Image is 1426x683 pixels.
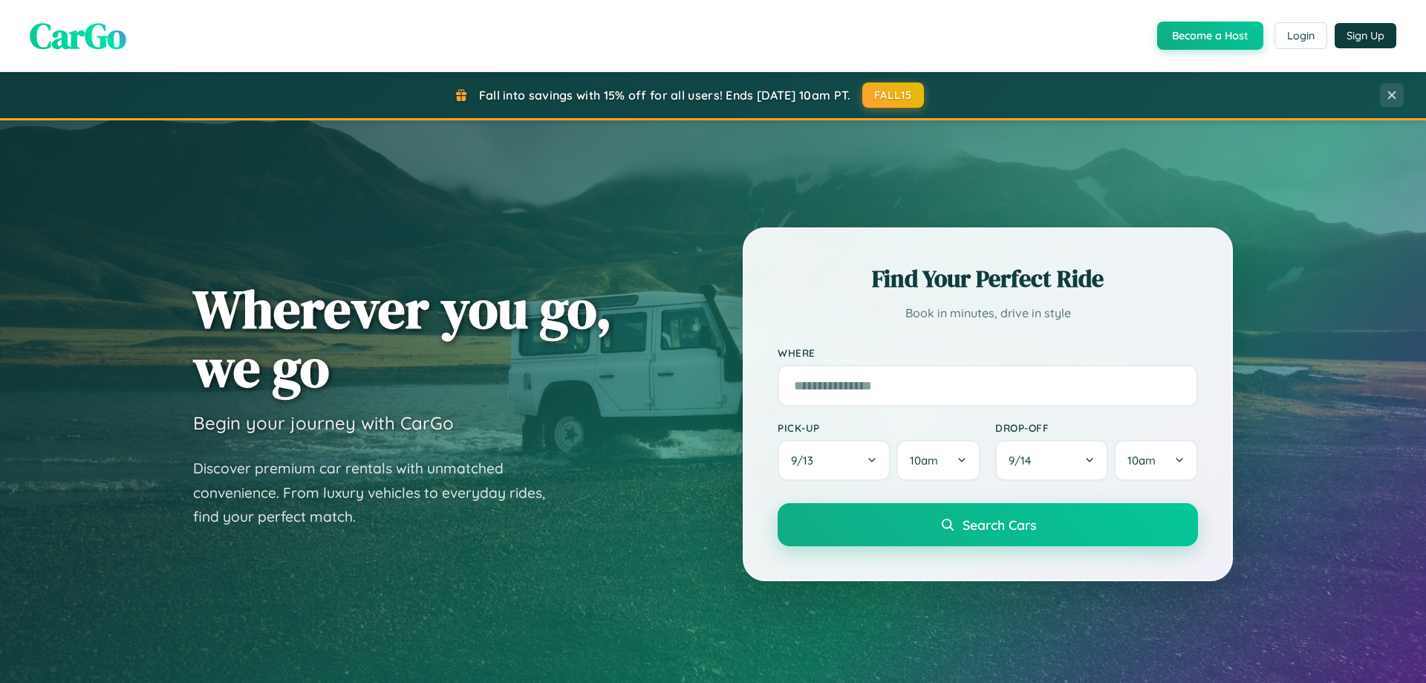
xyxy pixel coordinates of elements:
[778,302,1198,324] p: Book in minutes, drive in style
[193,279,612,397] h1: Wherever you go, we go
[963,517,1036,533] span: Search Cars
[862,82,925,108] button: FALL15
[30,11,126,60] span: CarGo
[778,346,1198,359] label: Where
[910,453,938,467] span: 10am
[193,456,564,529] p: Discover premium car rentals with unmatched convenience. From luxury vehicles to everyday rides, ...
[1114,440,1198,481] button: 10am
[995,440,1108,481] button: 9/14
[1127,453,1156,467] span: 10am
[1274,22,1327,49] button: Login
[1009,453,1038,467] span: 9 / 14
[778,440,891,481] button: 9/13
[778,262,1198,295] h2: Find Your Perfect Ride
[1335,23,1396,48] button: Sign Up
[479,88,851,103] span: Fall into savings with 15% off for all users! Ends [DATE] 10am PT.
[896,440,980,481] button: 10am
[778,421,980,434] label: Pick-up
[791,453,821,467] span: 9 / 13
[995,421,1198,434] label: Drop-off
[1157,22,1263,50] button: Become a Host
[193,412,454,434] h3: Begin your journey with CarGo
[778,503,1198,546] button: Search Cars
